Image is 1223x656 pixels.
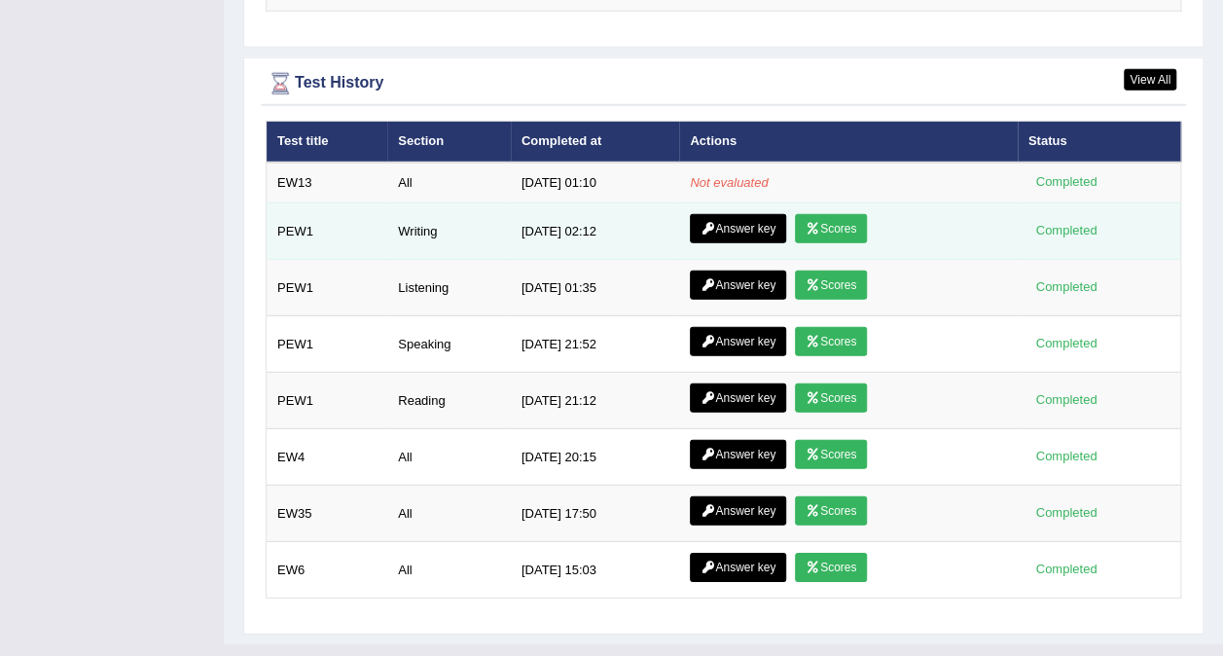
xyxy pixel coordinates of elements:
[267,203,388,260] td: PEW1
[1124,69,1176,91] a: View All
[511,260,679,316] td: [DATE] 01:35
[267,122,388,163] th: Test title
[511,542,679,599] td: [DATE] 15:03
[1028,172,1104,193] div: Completed
[387,429,511,486] td: All
[690,383,786,413] a: Answer key
[511,316,679,373] td: [DATE] 21:52
[690,440,786,469] a: Answer key
[267,542,388,599] td: EW6
[690,175,768,190] em: Not evaluated
[387,203,511,260] td: Writing
[1028,503,1104,524] div: Completed
[795,553,867,582] a: Scores
[690,214,786,243] a: Answer key
[387,486,511,542] td: All
[267,260,388,316] td: PEW1
[1018,122,1181,163] th: Status
[795,271,867,300] a: Scores
[1028,447,1104,467] div: Completed
[387,373,511,429] td: Reading
[387,122,511,163] th: Section
[795,496,867,526] a: Scores
[795,383,867,413] a: Scores
[511,429,679,486] td: [DATE] 20:15
[511,486,679,542] td: [DATE] 17:50
[690,496,786,526] a: Answer key
[1028,334,1104,354] div: Completed
[1028,221,1104,241] div: Completed
[511,163,679,203] td: [DATE] 01:10
[795,327,867,356] a: Scores
[690,327,786,356] a: Answer key
[266,69,1181,98] div: Test History
[511,373,679,429] td: [DATE] 21:12
[795,214,867,243] a: Scores
[690,271,786,300] a: Answer key
[387,542,511,599] td: All
[267,316,388,373] td: PEW1
[1028,390,1104,411] div: Completed
[690,553,786,582] a: Answer key
[267,429,388,486] td: EW4
[267,486,388,542] td: EW35
[511,122,679,163] th: Completed at
[387,260,511,316] td: Listening
[795,440,867,469] a: Scores
[267,373,388,429] td: PEW1
[1028,277,1104,298] div: Completed
[387,316,511,373] td: Speaking
[679,122,1017,163] th: Actions
[511,203,679,260] td: [DATE] 02:12
[1028,560,1104,580] div: Completed
[387,163,511,203] td: All
[267,163,388,203] td: EW13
